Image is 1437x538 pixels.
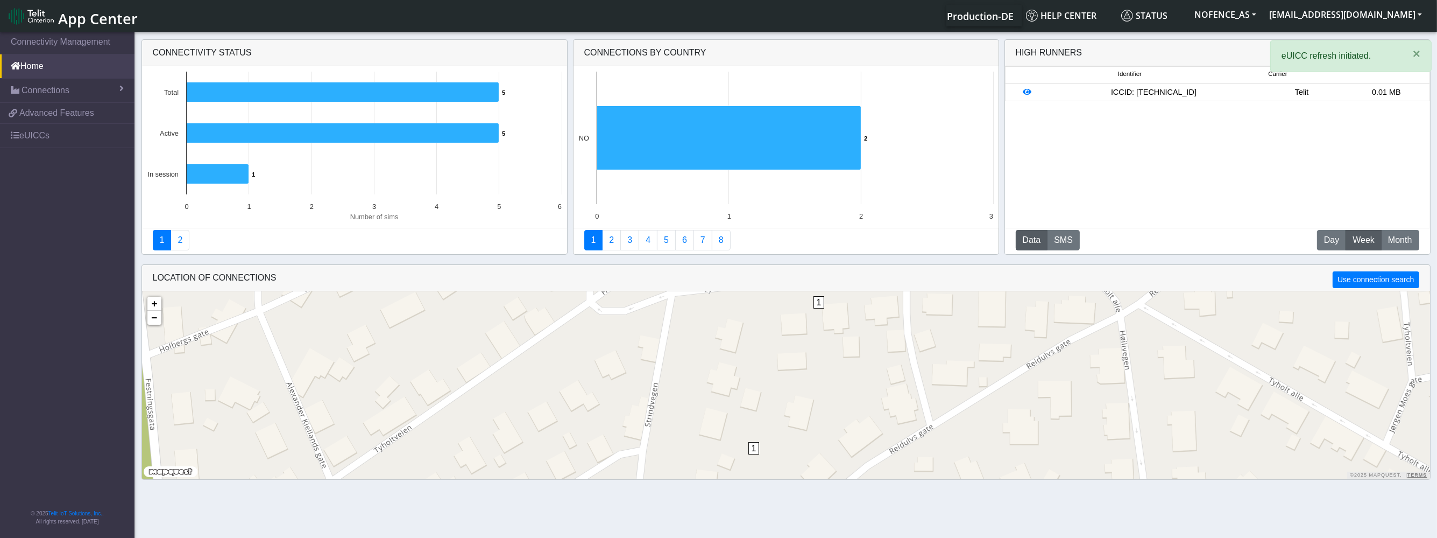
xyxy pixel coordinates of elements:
button: Week [1346,230,1382,250]
span: 1 [813,296,825,309]
div: Connectivity status [142,40,567,66]
div: 0.01 MB [1344,87,1428,99]
text: 2 [859,212,863,220]
a: Usage per Country [620,230,639,250]
text: Total [164,88,178,96]
text: 6 [557,202,561,211]
a: Telit IoT Solutions, Inc. [48,511,102,516]
div: Telit [1259,87,1344,99]
text: Number of sims [350,213,398,221]
text: 3 [372,202,376,211]
button: Use connection search [1333,271,1419,288]
text: 2 [864,135,867,142]
text: 1 [247,202,251,211]
p: eUICC refresh initiated. [1282,50,1397,62]
a: Zoom out [147,311,161,325]
img: status.svg [1121,10,1133,22]
button: Month [1381,230,1419,250]
a: Zoom in [147,297,161,311]
a: Connectivity status [153,230,172,250]
text: 2 [309,202,313,211]
img: logo-telit-cinterion-gw-new.png [9,8,54,25]
a: Connections By Carrier [639,230,657,250]
div: 1 [748,442,759,474]
text: 1 [727,212,731,220]
span: Advanced Features [19,107,94,120]
div: High Runners [1016,46,1082,59]
span: Connections [22,84,69,97]
a: Zero Session [693,230,712,250]
a: Deployment status [171,230,189,250]
a: 14 Days Trend [675,230,694,250]
a: App Center [9,4,136,27]
text: 4 [435,202,438,211]
span: Production-DE [947,10,1014,23]
span: App Center [58,9,138,29]
a: Terms [1407,472,1427,478]
a: Not Connected for 30 days [712,230,731,250]
a: Help center [1022,5,1117,26]
span: Carrier [1268,69,1287,79]
span: 1 [748,442,760,455]
span: Status [1121,10,1167,22]
text: Active [160,129,179,137]
div: LOCATION OF CONNECTIONS [142,265,1430,291]
a: Connections By Country [584,230,603,250]
button: Day [1317,230,1346,250]
button: NOFENCE_AS [1188,5,1263,24]
span: Month [1388,234,1412,247]
a: Carrier [602,230,621,250]
div: ICCID: [TECHNICAL_ID] [1048,87,1259,99]
text: 0 [595,212,599,220]
button: [EMAIL_ADDRESS][DOMAIN_NAME] [1263,5,1428,24]
button: Data [1016,230,1048,250]
text: 1 [252,171,255,178]
text: 0 [185,202,188,211]
text: 5 [502,130,505,137]
div: 1 [813,296,824,329]
span: Help center [1026,10,1096,22]
span: Identifier [1118,69,1142,79]
text: NO [578,134,589,142]
button: SMS [1047,230,1080,250]
text: 5 [497,202,501,211]
img: knowledge.svg [1026,10,1038,22]
nav: Summary paging [153,230,556,250]
text: 3 [989,212,993,220]
span: Week [1353,234,1375,247]
span: × [1413,46,1420,61]
button: Close [1402,41,1431,67]
div: ©2025 MapQuest, | [1347,472,1429,479]
a: Usage by Carrier [657,230,676,250]
text: In session [147,170,179,178]
nav: Summary paging [584,230,988,250]
text: 5 [502,89,505,96]
a: Your current platform instance [946,5,1013,26]
div: Connections By Country [574,40,999,66]
a: Status [1117,5,1188,26]
span: Day [1324,234,1339,247]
